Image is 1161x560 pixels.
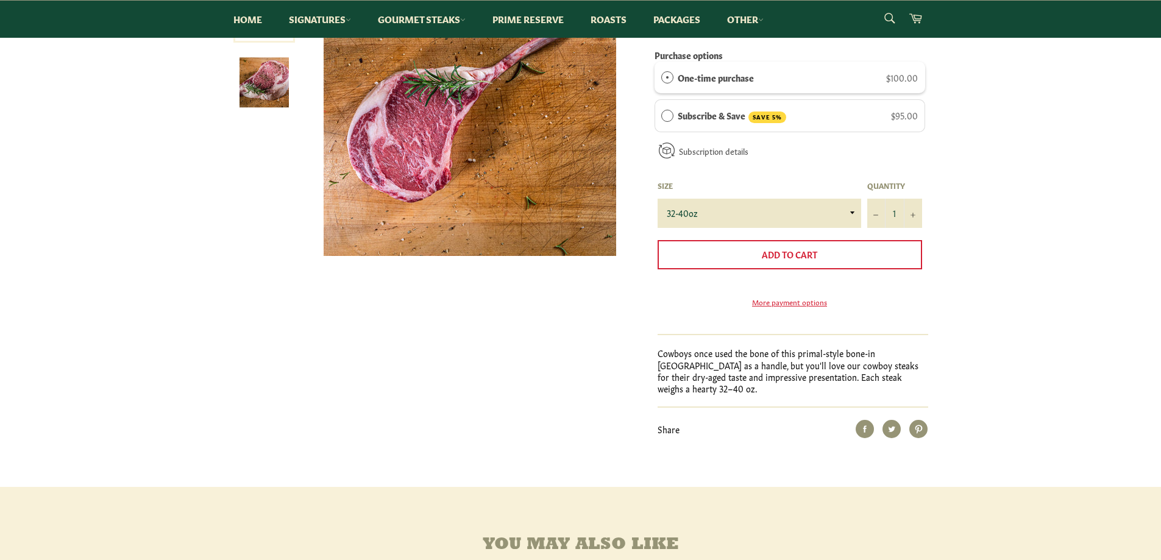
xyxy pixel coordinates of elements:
a: More payment options [658,297,922,307]
span: Share [658,423,680,435]
p: Cowboys once used the bone of this primal-style bone-in [GEOGRAPHIC_DATA] as a handle, but you'll... [658,347,928,394]
label: Subscribe & Save [678,108,786,123]
a: Roasts [578,1,639,38]
div: Subscribe & Save [661,108,673,122]
label: One-time purchase [678,71,754,84]
div: One-time purchase [661,71,673,84]
h4: You may also like [233,536,928,555]
a: Home [221,1,274,38]
button: Increase item quantity by one [904,199,922,228]
button: Add to Cart [658,240,922,269]
label: Quantity [867,180,922,191]
a: Subscription details [679,145,748,157]
a: Prime Reserve [480,1,576,38]
span: $95.00 [891,109,918,121]
a: Signatures [277,1,363,38]
a: Other [715,1,776,38]
a: Packages [641,1,712,38]
span: SAVE 5% [748,112,786,123]
button: Reduce item quantity by one [867,199,886,228]
label: Purchase options [655,49,723,61]
span: Add to Cart [762,248,817,260]
label: Size [658,180,861,191]
span: $100.00 [886,71,918,83]
a: Gourmet Steaks [366,1,478,38]
img: Cowboy Steak [240,58,289,107]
